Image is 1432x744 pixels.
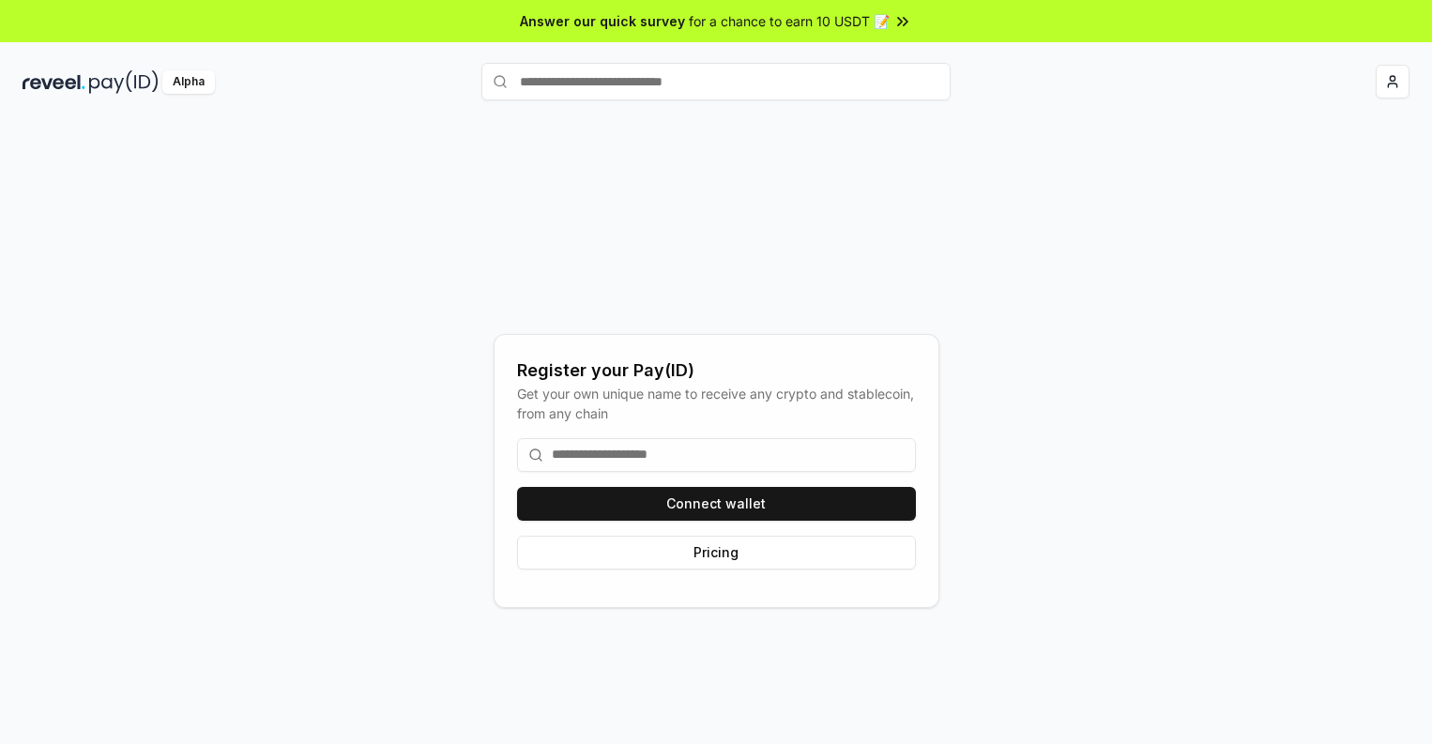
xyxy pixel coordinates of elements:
button: Connect wallet [517,487,916,521]
span: for a chance to earn 10 USDT 📝 [689,11,890,31]
div: Register your Pay(ID) [517,357,916,384]
img: pay_id [89,70,159,94]
button: Pricing [517,536,916,569]
div: Alpha [162,70,215,94]
span: Answer our quick survey [520,11,685,31]
img: reveel_dark [23,70,85,94]
div: Get your own unique name to receive any crypto and stablecoin, from any chain [517,384,916,423]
